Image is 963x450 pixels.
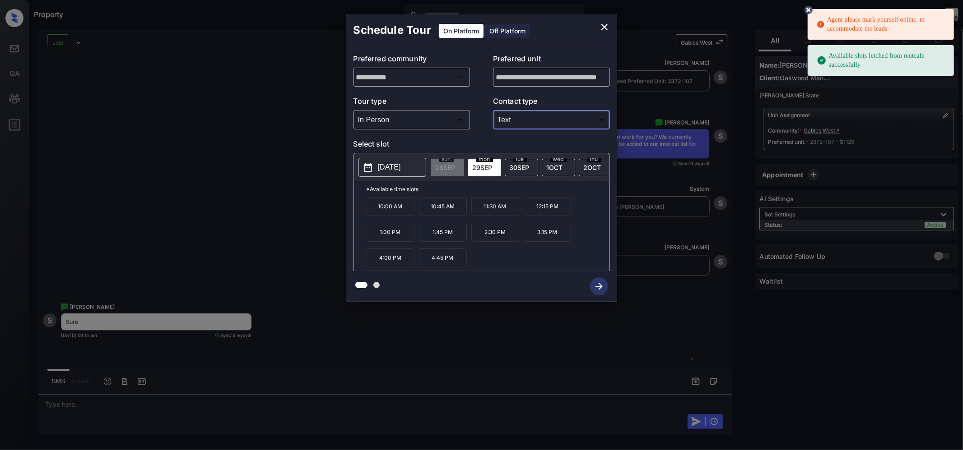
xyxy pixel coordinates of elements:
p: 1:45 PM [419,223,467,242]
button: close [595,18,614,36]
div: Off Platform [485,24,530,38]
p: 1:00 PM [367,223,414,242]
p: Preferred community [354,53,470,68]
p: 3:15 PM [524,223,572,242]
button: btn-next [585,275,614,298]
p: 2:30 PM [471,223,519,242]
div: date-select [468,159,501,176]
span: wed [550,156,567,162]
div: date-select [542,159,575,176]
span: 2 OCT [584,164,601,171]
div: On Platform [439,24,484,38]
div: Agent please mark yourself online, to accommodate the leads [817,12,947,37]
p: Select slot [354,138,610,153]
div: date-select [579,159,612,176]
p: 10:00 AM [367,197,414,216]
p: Tour type [354,96,470,110]
p: [DATE] [378,162,401,173]
p: 10:45 AM [419,197,467,216]
p: 4:45 PM [419,248,467,267]
h2: Schedule Tour [346,14,438,46]
p: Preferred unit [493,53,610,68]
p: 11:30 AM [471,197,519,216]
div: In Person [356,112,468,127]
p: *Available time slots [367,181,609,197]
span: thu [587,156,601,162]
p: 4:00 PM [367,248,414,267]
span: tue [513,156,527,162]
span: mon [476,156,493,162]
div: Text [495,112,608,127]
span: 30 SEP [510,164,530,171]
p: 12:15 PM [524,197,572,216]
span: 29 SEP [473,164,493,171]
p: Contact type [493,96,610,110]
div: Available slots fetched from rentcafe successfully [817,48,947,73]
span: 1 OCT [547,164,563,171]
button: [DATE] [358,158,426,177]
div: date-select [505,159,538,176]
